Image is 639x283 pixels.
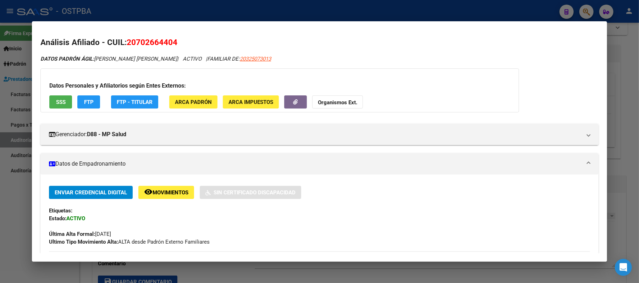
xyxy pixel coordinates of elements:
button: SSS [49,95,72,109]
span: SSS [56,99,66,105]
button: Sin Certificado Discapacidad [200,186,301,199]
i: | ACTIVO | [40,56,271,62]
button: FTP [77,95,100,109]
mat-panel-title: Datos de Empadronamiento [49,160,582,168]
span: FTP - Titular [117,99,153,105]
span: Enviar Credencial Digital [55,189,127,196]
span: FAMILIAR DE: [207,56,271,62]
strong: Ultimo Tipo Movimiento Alta: [49,239,118,245]
mat-expansion-panel-header: Datos de Empadronamiento [40,153,599,174]
h3: Datos Personales y Afiliatorios según Entes Externos: [49,82,510,90]
strong: Etiquetas: [49,207,72,214]
button: Movimientos [138,186,194,199]
button: ARCA Impuestos [223,95,279,109]
div: Open Intercom Messenger [615,259,632,276]
button: Organismos Ext. [312,95,363,109]
strong: Organismos Ext. [318,99,357,106]
span: Movimientos [153,189,188,196]
span: [DATE] [49,231,111,237]
strong: DATOS PADRÓN ÁGIL: [40,56,94,62]
span: [PERSON_NAME] [PERSON_NAME] [40,56,177,62]
h2: Análisis Afiliado - CUIL: [40,37,599,49]
span: Sin Certificado Discapacidad [214,189,296,196]
span: ARCA Impuestos [228,99,273,105]
span: 20702664404 [127,38,177,47]
button: Enviar Credencial Digital [49,186,133,199]
mat-icon: remove_red_eye [144,188,153,196]
mat-expansion-panel-header: Gerenciador:D88 - MP Salud [40,124,599,145]
button: FTP - Titular [111,95,158,109]
mat-panel-title: Gerenciador: [49,130,582,139]
span: 20325073013 [240,56,271,62]
strong: ACTIVO [66,215,85,222]
span: ALTA desde Padrón Externo Familiares [49,239,210,245]
strong: Estado: [49,215,66,222]
strong: D88 - MP Salud [87,130,126,139]
span: ARCA Padrón [175,99,212,105]
button: ARCA Padrón [169,95,217,109]
strong: Última Alta Formal: [49,231,95,237]
span: FTP [84,99,94,105]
